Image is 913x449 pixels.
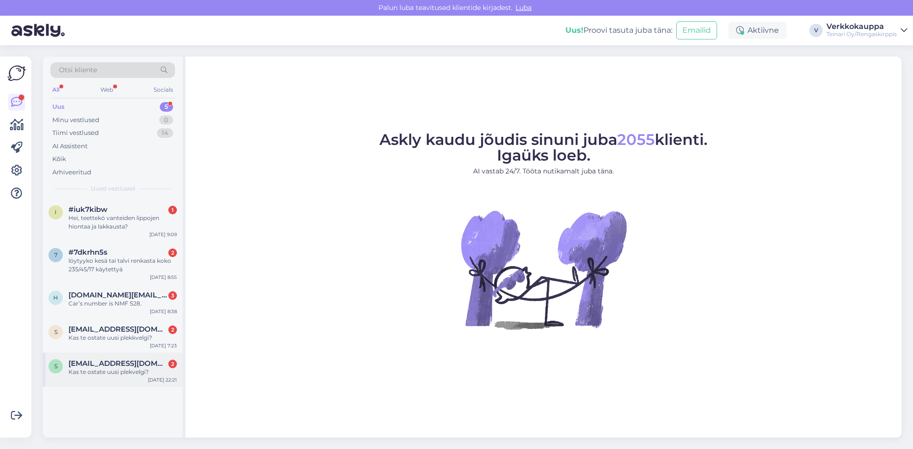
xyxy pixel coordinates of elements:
[68,248,107,257] span: #7dkrhn5s
[809,24,823,37] div: V
[168,206,177,214] div: 1
[513,3,534,12] span: Luba
[168,291,177,300] div: 3
[8,64,26,82] img: Askly Logo
[68,368,177,376] div: Kas te ostate uusi plekvelgi?
[149,231,177,238] div: [DATE] 9:09
[68,325,167,334] span: six.jarv@mail.ee
[160,102,173,112] div: 5
[91,184,135,193] span: Uued vestlused
[826,23,907,38] a: VerkkokauppaTeinari Oy/Rengaskirppis
[379,130,708,164] span: Askly kaudu jõudis sinuni juba klienti. Igaüks loeb.
[53,294,58,301] span: h
[54,251,58,258] span: 7
[54,328,58,335] span: s
[152,84,175,96] div: Socials
[52,102,65,112] div: Uus
[168,360,177,368] div: 2
[98,84,115,96] div: Web
[150,342,177,349] div: [DATE] 7:23
[728,22,787,39] div: Aktiivne
[150,308,177,315] div: [DATE] 8:38
[565,25,672,36] div: Proovi tasuta juba täna:
[52,115,99,125] div: Minu vestlused
[826,30,897,38] div: Teinari Oy/Rengaskirppis
[68,334,177,342] div: Kas te ostate uusi plekkvelgi?
[59,65,97,75] span: Otsi kliente
[159,115,173,125] div: 0
[458,184,629,355] img: No Chat active
[54,363,58,370] span: s
[826,23,897,30] div: Verkkokauppa
[68,205,107,214] span: #iuk7kibw
[379,166,708,176] p: AI vastab 24/7. Tööta nutikamalt juba täna.
[52,154,66,164] div: Kõik
[68,257,177,274] div: löytyyko kesä tai talvi renkasta koko 235/45/17 käytettyä
[168,325,177,334] div: 2
[565,26,583,35] b: Uus!
[52,142,87,151] div: AI Assistent
[52,128,99,138] div: Tiimi vestlused
[150,274,177,281] div: [DATE] 8:55
[68,299,177,308] div: Car’s number is NMF 528.
[68,291,167,299] span: hira.fi@hotmail.com
[617,130,655,149] span: 2055
[676,21,717,39] button: Emailid
[168,248,177,257] div: 2
[50,84,61,96] div: All
[52,168,91,177] div: Arhiveeritud
[157,128,173,138] div: 14
[55,209,57,216] span: i
[68,214,177,231] div: Hei, teettekö vanteiden lippojen hiontaa ja lakkausta?
[148,376,177,383] div: [DATE] 22:21
[68,359,167,368] span: six.jarv@mail.ee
